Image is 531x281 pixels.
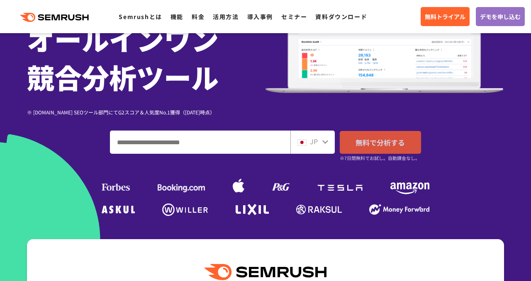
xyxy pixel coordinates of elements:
h1: オールインワン 競合分析ツール [27,19,265,96]
span: 無料トライアル [425,12,465,21]
a: 無料トライアル [421,7,470,26]
a: 無料で分析する [340,131,421,154]
span: 無料で分析する [356,137,405,148]
span: デモを申し込む [480,12,521,21]
a: デモを申し込む [476,7,525,26]
span: JP [310,136,318,146]
div: ※ [DOMAIN_NAME] SEOツール部門にてG2スコア＆人気度No.1獲得（[DATE]時点） [27,108,265,116]
a: Semrushとは [119,12,162,21]
a: 活用方法 [213,12,239,21]
input: ドメイン、キーワードまたはURLを入力してください [110,131,290,153]
small: ※7日間無料でお試し。自動課金なし。 [340,154,420,162]
a: 料金 [192,12,205,21]
a: 導入事例 [247,12,273,21]
a: 機能 [171,12,183,21]
img: Semrush [205,264,326,280]
a: 資料ダウンロード [315,12,367,21]
a: セミナー [281,12,307,21]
